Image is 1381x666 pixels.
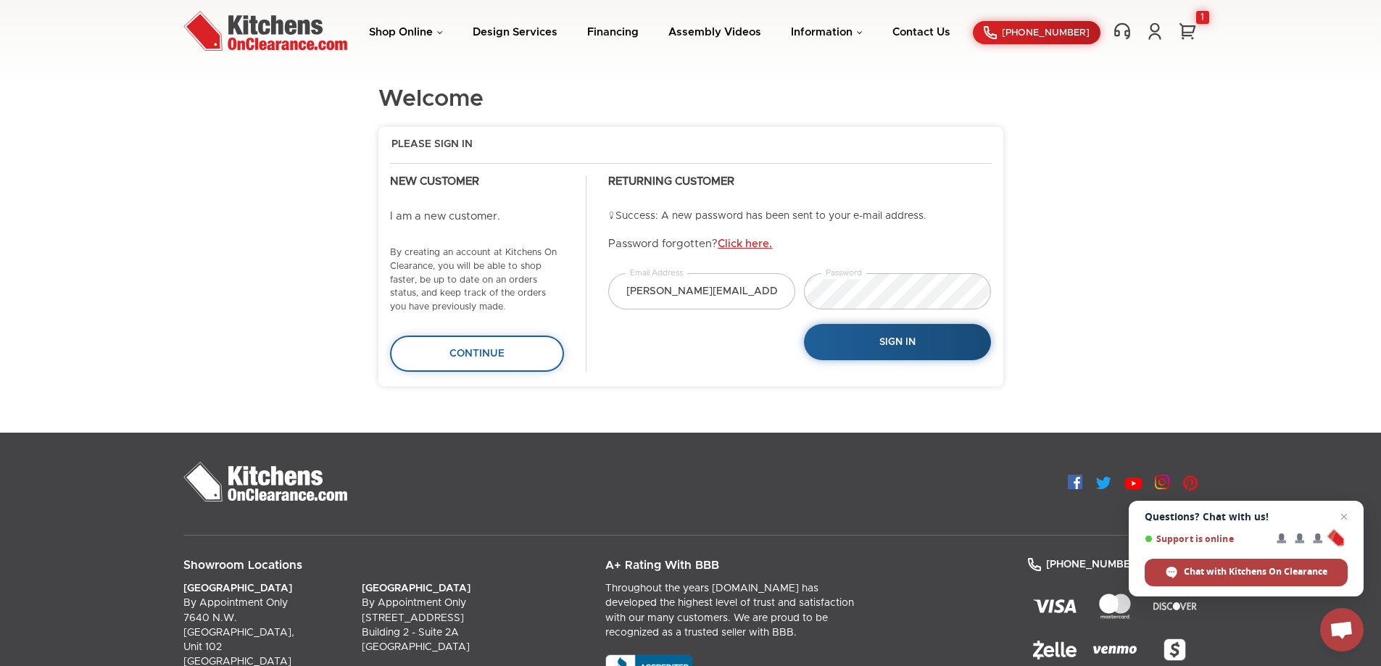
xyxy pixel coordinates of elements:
[1033,641,1077,659] img: zelle
[605,557,987,574] h4: A+ Rating With BBB
[390,176,479,187] strong: New Customer
[804,324,991,361] button: Sign In
[1320,608,1364,652] a: Open chat
[608,210,972,223] td: Success: A new password has been sent to your e-mail address.
[1162,637,1187,662] img: Cash App
[378,87,484,112] h1: Welcome
[1046,559,1140,570] span: [PHONE_NUMBER]
[362,583,470,594] strong: [GEOGRAPHIC_DATA]
[608,176,734,187] strong: Returning Customer
[879,337,916,347] span: Sign In
[1033,599,1077,613] img: Visa
[390,210,565,224] p: I am a new customer.
[1145,559,1348,586] span: Chat with Kitchens On Clearance
[1099,594,1132,619] img: MasterCard
[1028,559,1140,570] a: [PHONE_NUMBER]
[608,212,615,219] img: Success
[1002,28,1090,38] span: [PHONE_NUMBER]
[1196,11,1209,24] div: 1
[608,238,991,251] p: Password forgotten?
[391,138,473,151] span: Please Sign In
[791,27,863,38] a: Information
[973,21,1100,44] a: [PHONE_NUMBER]
[587,27,639,38] a: Financing
[605,581,866,640] p: Throughout the years [DOMAIN_NAME] has developed the highest level of trust and satisfaction with...
[183,11,347,51] img: Kitchens On Clearance
[1153,602,1197,609] img: Discover
[1177,22,1198,41] a: 1
[1125,478,1142,489] img: Youtube
[1093,646,1137,654] img: Venmo
[390,248,557,312] small: By creating an account at Kitchens On Clearance, you will be able to shop faster, be up to date o...
[1068,475,1082,489] img: Facebook
[892,27,950,38] a: Contact Us
[1145,511,1348,523] span: Questions? Chat with us!
[1155,475,1169,489] img: Instagram
[1184,565,1327,578] span: Chat with Kitchens On Clearance
[390,336,565,372] a: Continue
[362,581,538,654] li: By Appointment Only [STREET_ADDRESS] Building 2 - Suite 2A [GEOGRAPHIC_DATA]
[1145,533,1266,544] span: Support is online
[183,462,347,501] img: Kitchens On Clearance
[473,27,557,38] a: Design Services
[449,349,505,359] span: Continue
[183,583,292,594] strong: [GEOGRAPHIC_DATA]
[718,238,772,249] a: Click here.
[369,27,443,38] a: Shop Online
[183,557,565,574] h4: Showroom Locations
[668,27,761,38] a: Assembly Videos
